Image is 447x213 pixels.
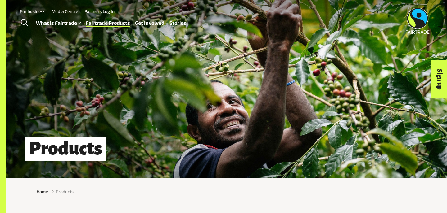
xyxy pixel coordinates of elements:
[36,19,81,28] a: What is Fairtrade
[56,188,74,195] span: Products
[20,9,45,14] a: For business
[37,188,48,195] a: Home
[17,15,32,31] a: Toggle Search
[86,19,130,28] a: Fairtrade Products
[169,19,186,28] a: Stories
[406,8,430,34] img: Fairtrade Australia New Zealand logo
[52,9,78,14] a: Media Centre
[84,9,115,14] a: Partners Log In
[25,137,106,161] h1: Products
[135,19,165,28] a: Get Involved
